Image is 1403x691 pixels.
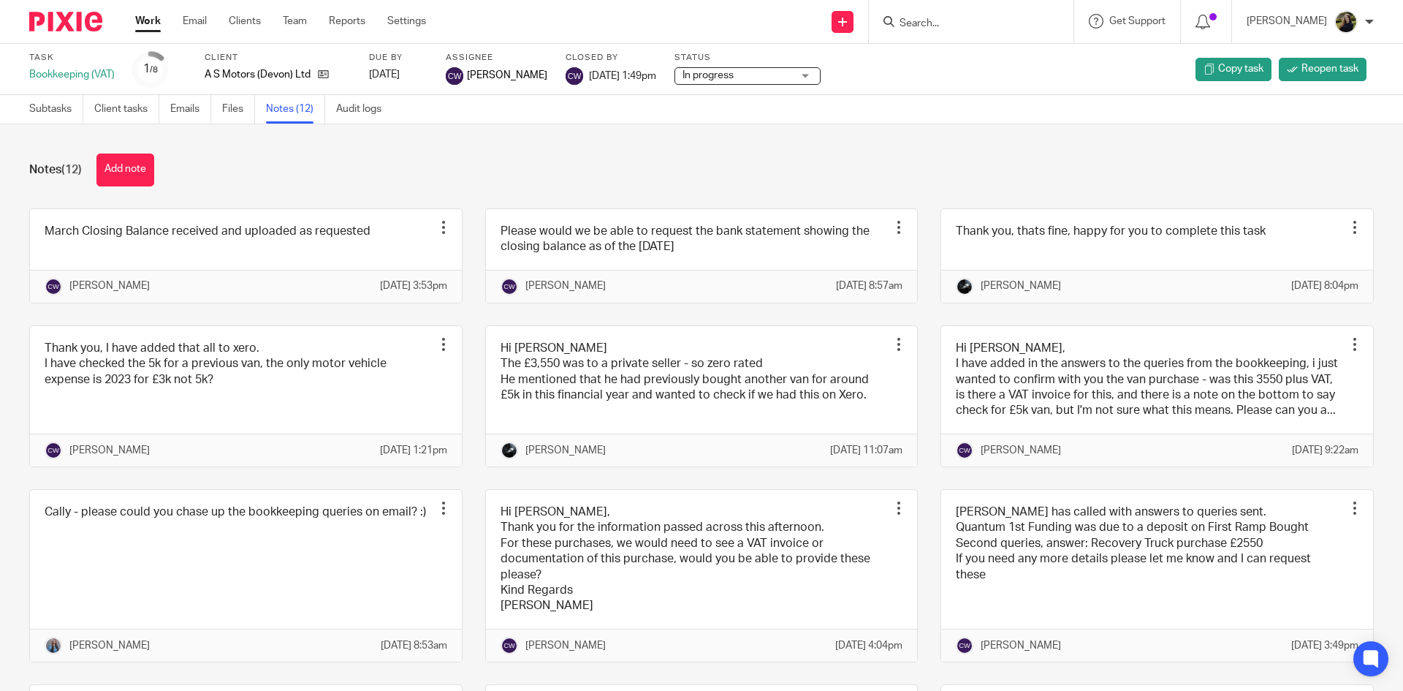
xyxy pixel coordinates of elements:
[467,68,547,83] span: [PERSON_NAME]
[981,638,1061,653] p: [PERSON_NAME]
[956,278,973,295] img: 1000002122.jpg
[229,14,261,29] a: Clients
[170,95,211,124] a: Emails
[205,67,311,82] p: A S Motors (Devon) Ltd
[1247,14,1327,29] p: [PERSON_NAME]
[69,443,150,458] p: [PERSON_NAME]
[283,14,307,29] a: Team
[956,637,973,654] img: svg%3E
[1291,638,1358,653] p: [DATE] 3:49pm
[1292,443,1358,458] p: [DATE] 9:22am
[835,638,902,653] p: [DATE] 4:04pm
[981,443,1061,458] p: [PERSON_NAME]
[898,18,1030,31] input: Search
[836,279,902,293] p: [DATE] 8:57am
[1109,16,1166,26] span: Get Support
[183,14,207,29] a: Email
[387,14,426,29] a: Settings
[135,14,161,29] a: Work
[525,443,606,458] p: [PERSON_NAME]
[1195,58,1271,81] a: Copy task
[525,279,606,293] p: [PERSON_NAME]
[380,279,447,293] p: [DATE] 3:53pm
[1301,61,1358,76] span: Reopen task
[1218,61,1263,76] span: Copy task
[1291,279,1358,293] p: [DATE] 8:04pm
[501,637,518,654] img: svg%3E
[1334,10,1358,34] img: ACCOUNTING4EVERYTHING-13.jpg
[501,442,518,459] img: 1000002122.jpg
[29,67,115,82] div: Bookkeeping (VAT)
[45,278,62,295] img: svg%3E
[956,442,973,459] img: svg%3E
[1279,58,1366,81] a: Reopen task
[29,95,83,124] a: Subtasks
[369,67,427,82] div: [DATE]
[566,52,656,64] label: Closed by
[446,67,463,85] img: svg%3E
[29,12,102,31] img: Pixie
[589,70,656,80] span: [DATE] 1:49pm
[525,638,606,653] p: [PERSON_NAME]
[143,61,158,78] div: 1
[94,95,159,124] a: Client tasks
[369,52,427,64] label: Due by
[566,67,583,85] img: svg%3E
[266,95,325,124] a: Notes (12)
[329,14,365,29] a: Reports
[150,66,158,74] small: /8
[61,164,82,175] span: (12)
[380,443,447,458] p: [DATE] 1:21pm
[674,52,821,64] label: Status
[336,95,392,124] a: Audit logs
[69,638,150,653] p: [PERSON_NAME]
[96,154,154,186] button: Add note
[45,637,62,654] img: Amanda-scaled.jpg
[381,638,447,653] p: [DATE] 8:53am
[830,443,902,458] p: [DATE] 11:07am
[446,52,547,64] label: Assignee
[981,279,1061,293] p: [PERSON_NAME]
[29,52,115,64] label: Task
[29,162,82,178] h1: Notes
[222,95,255,124] a: Files
[45,442,62,459] img: svg%3E
[205,52,351,64] label: Client
[683,70,734,80] span: In progress
[69,279,150,293] p: [PERSON_NAME]
[501,278,518,295] img: svg%3E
